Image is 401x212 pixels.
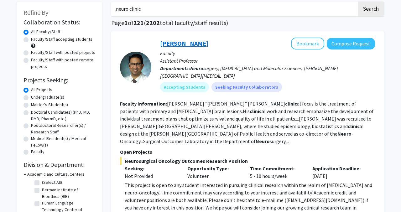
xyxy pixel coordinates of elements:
div: Volunteer [183,165,245,180]
label: Medical Resident(s) / Medical Fellow(s) [31,135,96,148]
p: Opportunity Type: [187,165,241,172]
label: Doctoral Candidate(s) (PhD, MD, DMD, PharmD, etc.) [31,109,96,122]
label: All Faculty/Staff [31,28,60,35]
label: Faculty/Staff with posted remote projects [31,57,96,70]
div: [DATE] [308,165,370,180]
span: 221 [133,19,144,27]
p: Faculty [160,49,375,57]
p: Assistant Professor [160,57,375,65]
h2: Division & Department: [23,161,96,168]
label: Undergraduate(s) [31,94,64,101]
span: Neurosurgical Oncology Outcomes Research Position [120,157,375,165]
b: Faculty Information: [120,101,167,107]
a: [PERSON_NAME] [160,39,208,47]
span: 1 [124,19,128,27]
mat-chip: Accepting Students [160,82,209,92]
h2: Projects Seeking: [23,76,96,84]
label: All Projects [31,86,52,93]
label: (Select All) [42,179,62,186]
mat-chip: Seeking Faculty Collaborators [211,82,282,92]
b: clinic [285,101,297,107]
span: Refine By [23,8,48,16]
button: Compose Request to Raj Mukherjee [327,38,375,49]
button: Search [358,2,384,16]
div: 5 - 10 hours/week [245,165,308,180]
p: Time Commitment: [250,165,303,172]
h2: Collaboration Status: [23,18,96,26]
span: 2202 [146,19,160,27]
b: Neuro [256,138,270,144]
b: Departments: [160,65,190,71]
h1: Page of ( total faculty/staff results) [111,19,384,27]
input: Search Keywords [111,2,357,16]
p: Open Projects [120,148,375,156]
label: Faculty/Staff accepting students [31,36,92,43]
b: Neuro [337,131,352,137]
div: Not Provided [125,172,178,180]
label: Berman Institute of Bioethics (BIB) [42,187,94,200]
button: Add Raj Mukherjee to Bookmarks [291,38,324,49]
b: Neuro [190,65,203,71]
label: Faculty [31,148,44,155]
p: Seeking: [125,165,178,172]
h3: Academic and Cultural Centers [27,171,85,178]
fg-read-more: [PERSON_NAME] “[PERSON_NAME]” [PERSON_NAME] al focus is the treatment of patients with primary an... [120,101,374,144]
label: Postdoctoral Researcher(s) / Research Staff [31,122,96,135]
span: surgery, [MEDICAL_DATA] and Molecular Sciences, [PERSON_NAME][GEOGRAPHIC_DATA][MEDICAL_DATA] [160,65,338,79]
label: Faculty/Staff with posted projects [31,49,95,56]
label: Master's Student(s) [31,101,68,108]
b: clinic [250,108,262,114]
p: Application Deadline: [312,165,366,172]
iframe: Chat [5,184,27,207]
b: clinic [348,123,360,129]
